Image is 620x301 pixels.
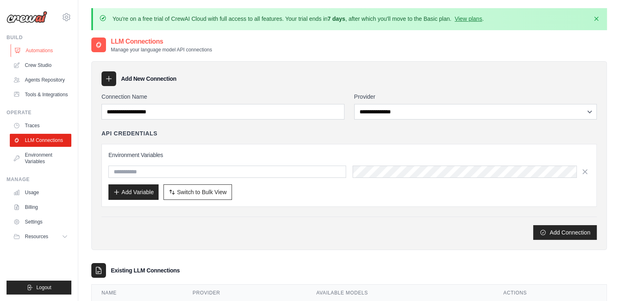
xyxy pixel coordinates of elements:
div: Operate [7,109,71,116]
a: Traces [10,119,71,132]
span: Resources [25,233,48,240]
p: You're on a free trial of CrewAI Cloud with full access to all features. Your trial ends in , aft... [113,15,484,23]
span: Switch to Bulk View [177,188,227,196]
p: Manage your language model API connections [111,46,212,53]
a: Agents Repository [10,73,71,86]
a: Settings [10,215,71,228]
h3: Environment Variables [108,151,590,159]
button: Switch to Bulk View [163,184,232,200]
button: Add Connection [533,225,597,240]
button: Resources [10,230,71,243]
a: Crew Studio [10,59,71,72]
a: LLM Connections [10,134,71,147]
h3: Add New Connection [121,75,177,83]
a: View plans [455,15,482,22]
button: Logout [7,281,71,294]
div: Build [7,34,71,41]
button: Add Variable [108,184,159,200]
h3: Existing LLM Connections [111,266,180,274]
div: Manage [7,176,71,183]
a: Environment Variables [10,148,71,168]
h4: API Credentials [101,129,157,137]
label: Connection Name [101,93,344,101]
label: Provider [354,93,597,101]
a: Usage [10,186,71,199]
span: Logout [36,284,51,291]
a: Tools & Integrations [10,88,71,101]
a: Automations [11,44,72,57]
h2: LLM Connections [111,37,212,46]
strong: 7 days [327,15,345,22]
a: Billing [10,201,71,214]
img: Logo [7,11,47,23]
